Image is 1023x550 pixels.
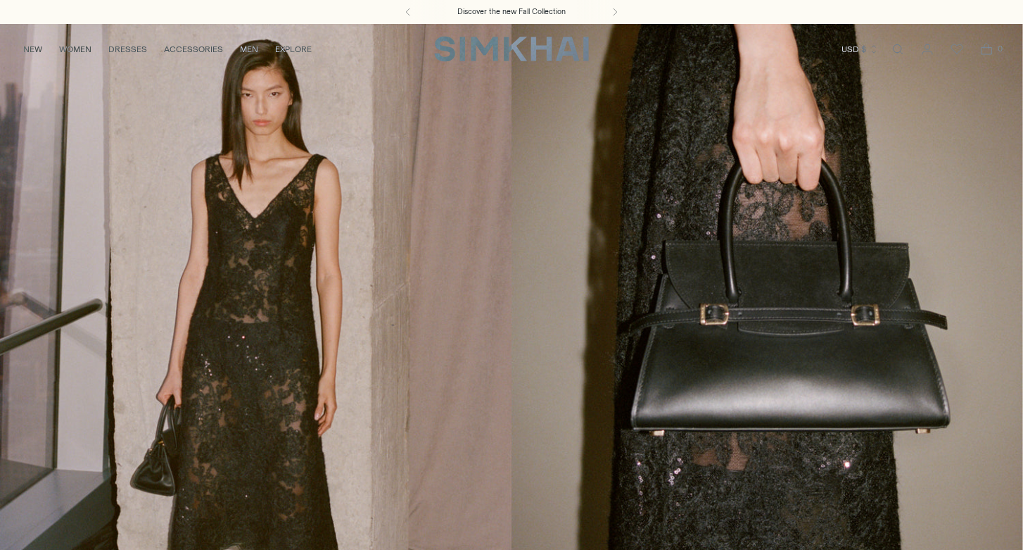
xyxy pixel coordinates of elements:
[240,34,258,65] a: MEN
[108,34,147,65] a: DRESSES
[164,34,223,65] a: ACCESSORIES
[913,35,941,63] a: Go to the account page
[841,34,879,65] button: USD $
[275,34,312,65] a: EXPLORE
[993,42,1006,55] span: 0
[972,35,1000,63] a: Open cart modal
[59,34,91,65] a: WOMEN
[943,35,971,63] a: Wishlist
[884,35,912,63] a: Open search modal
[457,6,566,18] a: Discover the new Fall Collection
[23,34,42,65] a: NEW
[434,35,589,63] a: SIMKHAI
